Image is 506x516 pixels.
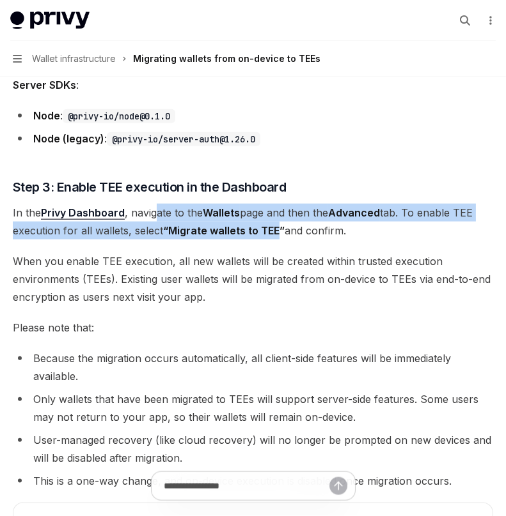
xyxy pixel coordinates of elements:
strong: Wallets [203,206,240,219]
a: Privy Dashboard [41,206,125,220]
span: In the , navigate to the page and then the tab. To enable TEE execution for all wallets, select a... [13,204,493,239]
span: Please note that: [13,319,493,337]
button: More actions [483,11,496,29]
code: @privy-io/server-auth@1.26.0 [107,132,260,146]
code: @privy-io/node@0.1.0 [63,109,175,123]
li: : [13,130,493,148]
li: Only wallets that have been migrated to TEEs will support server-side features. Some users may no... [13,390,493,426]
li: User-managed recovery (like cloud recovery) will no longer be prompted on new devices and will be... [13,431,493,467]
strong: Node (legacy) [33,132,104,145]
strong: “Migrate wallets to TEE” [163,224,285,237]
span: When you enable TEE execution, all new wallets will be created within trusted execution environme... [13,252,493,306]
div: Migrating wallets from on-device to TEEs [133,51,320,66]
strong: Advanced [328,206,380,219]
button: Send message [329,477,347,495]
strong: Node [33,109,60,122]
li: : [13,107,493,125]
span: : [13,76,493,94]
li: Because the migration occurs automatically, all client-side features will be immediately available. [13,349,493,385]
span: Wallet infrastructure [32,51,116,66]
span: Step 3: Enable TEE execution in the Dashboard [13,178,287,196]
img: light logo [10,11,90,29]
strong: Server SDKs [13,79,76,91]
